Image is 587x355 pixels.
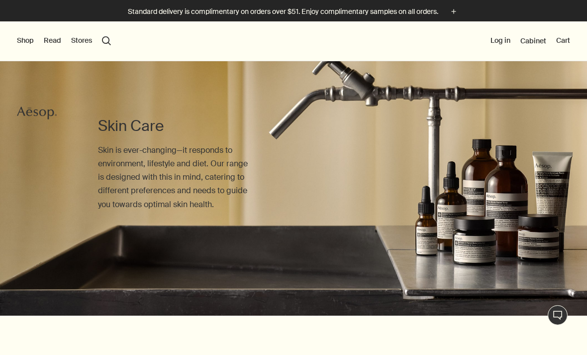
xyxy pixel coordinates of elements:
[98,116,254,136] h1: Skin Care
[520,36,546,45] a: Cabinet
[17,36,34,46] button: Shop
[556,36,570,46] button: Cart
[17,21,111,61] nav: primary
[490,36,510,46] button: Log in
[548,305,568,325] button: Live Assistance
[17,106,57,120] svg: Aesop
[490,21,570,61] nav: supplementary
[102,36,111,45] button: Open search
[44,36,61,46] button: Read
[128,6,459,17] button: Standard delivery is complimentary on orders over $51. Enjoy complimentary samples on all orders.
[71,36,92,46] button: Stores
[14,103,59,125] a: Aesop
[128,6,438,17] p: Standard delivery is complimentary on orders over $51. Enjoy complimentary samples on all orders.
[98,143,254,211] p: Skin is ever-changing—it responds to environment, lifestyle and diet. Our range is designed with ...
